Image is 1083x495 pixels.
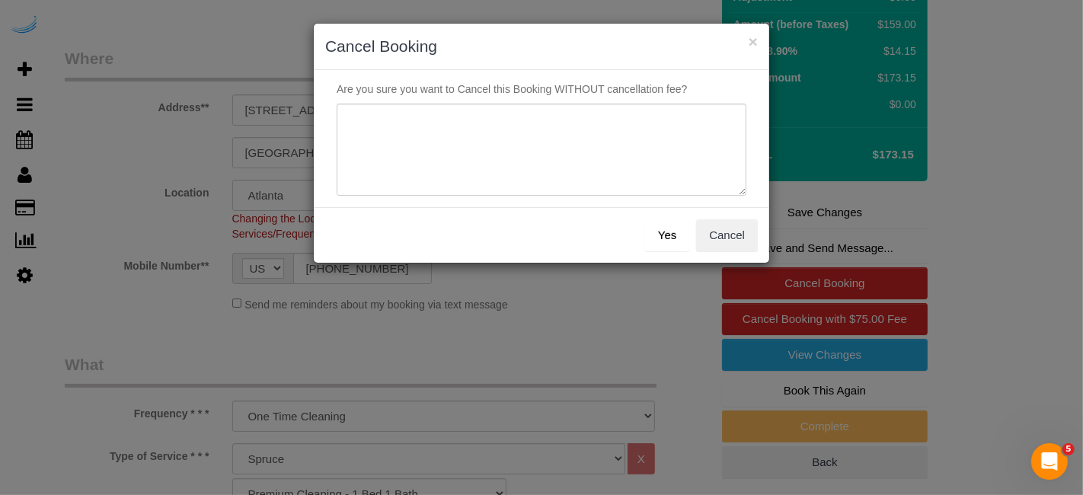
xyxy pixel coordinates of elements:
[325,35,758,58] h3: Cancel Booking
[1031,443,1068,480] iframe: Intercom live chat
[314,24,769,263] sui-modal: Cancel Booking
[1062,443,1075,455] span: 5
[749,34,758,49] button: ×
[645,219,689,251] button: Yes
[696,219,758,251] button: Cancel
[325,81,758,97] p: Are you sure you want to Cancel this Booking WITHOUT cancellation fee?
